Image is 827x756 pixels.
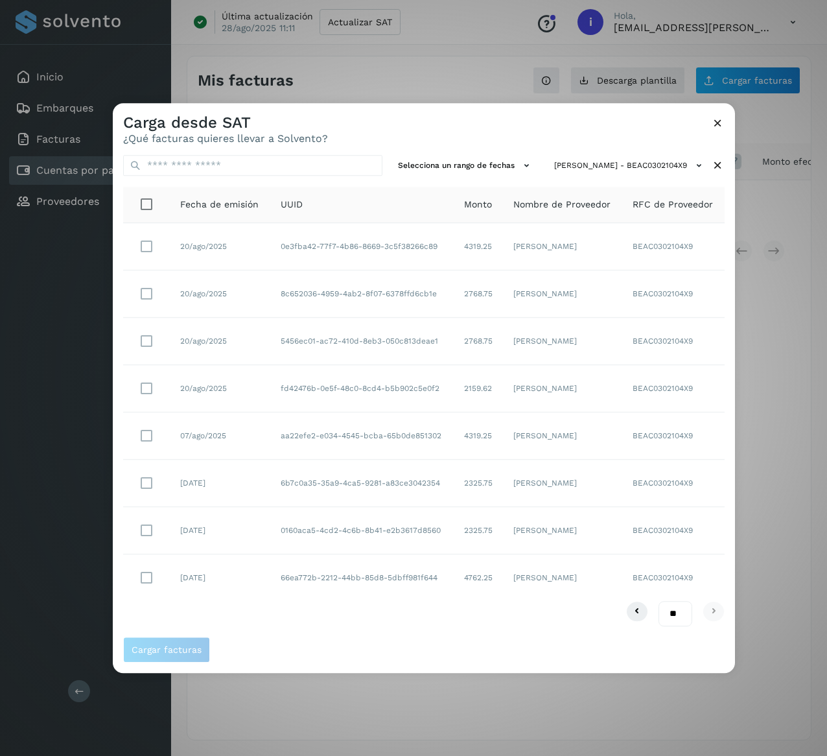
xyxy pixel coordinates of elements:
[503,270,622,318] td: [PERSON_NAME]
[270,318,454,365] td: 5456ec01-ac72-410d-8eb3-050c813deae1
[503,460,622,507] td: [PERSON_NAME]
[454,223,504,270] td: 4319.25
[170,318,270,365] td: 20/ago/2025
[270,223,454,270] td: 0e3fba42-77f7-4b86-8669-3c5f38266c89
[170,412,270,460] td: 07/ago/2025
[503,318,622,365] td: [PERSON_NAME]
[454,318,504,365] td: 2768.75
[270,365,454,412] td: fd42476b-0e5f-48c0-8cd4-b5b902c5e0f2
[622,412,725,460] td: BEAC0302104X9
[503,507,622,554] td: [PERSON_NAME]
[123,132,328,145] p: ¿Qué facturas quieres llevar a Solvento?
[170,460,270,507] td: [DATE]
[464,198,492,211] span: Monto
[622,223,725,270] td: BEAC0302104X9
[503,554,622,601] td: [PERSON_NAME]
[393,155,539,176] button: Selecciona un rango de fechas
[170,554,270,601] td: [DATE]
[622,365,725,412] td: BEAC0302104X9
[180,198,259,211] span: Fecha de emisión
[503,223,622,270] td: [PERSON_NAME]
[622,460,725,507] td: BEAC0302104X9
[270,412,454,460] td: aa22efe2-e034-4545-bcba-65b0de851302
[270,270,454,318] td: 8c652036-4959-4ab2-8f07-6378ffd6cb1e
[454,270,504,318] td: 2768.75
[454,412,504,460] td: 4319.25
[622,507,725,554] td: BEAC0302104X9
[503,365,622,412] td: [PERSON_NAME]
[123,637,210,663] button: Cargar facturas
[270,554,454,601] td: 66ea772b-2212-44bb-85d8-5dbff981f644
[123,113,328,132] h3: Carga desde SAT
[170,223,270,270] td: 20/ago/2025
[622,554,725,601] td: BEAC0302104X9
[281,198,303,211] span: UUID
[454,365,504,412] td: 2159.62
[170,507,270,554] td: [DATE]
[132,646,202,655] span: Cargar facturas
[454,507,504,554] td: 2325.75
[454,554,504,601] td: 4762.25
[549,155,711,176] button: [PERSON_NAME] - BEAC0302104X9
[633,198,713,211] span: RFC de Proveedor
[170,365,270,412] td: 20/ago/2025
[170,270,270,318] td: 20/ago/2025
[622,270,725,318] td: BEAC0302104X9
[513,198,611,211] span: Nombre de Proveedor
[270,460,454,507] td: 6b7c0a35-35a9-4ca5-9281-a83ce3042354
[503,412,622,460] td: [PERSON_NAME]
[270,507,454,554] td: 0160aca5-4cd2-4c6b-8b41-e2b3617d8560
[622,318,725,365] td: BEAC0302104X9
[454,460,504,507] td: 2325.75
